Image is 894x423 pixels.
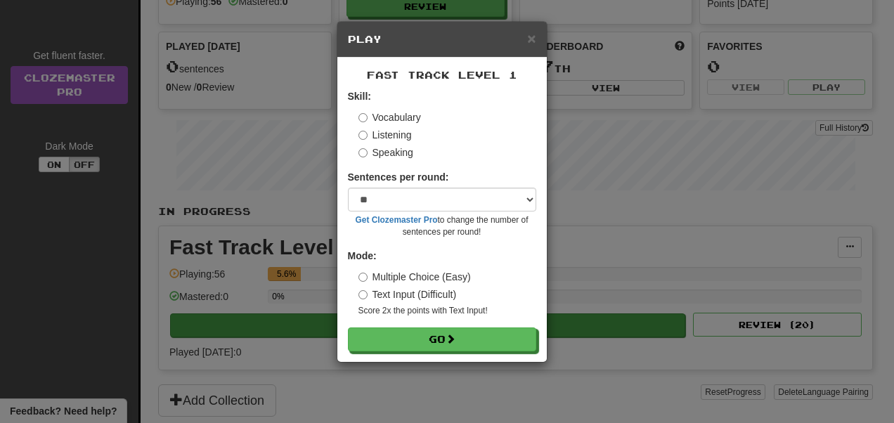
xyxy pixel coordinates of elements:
input: Multiple Choice (Easy) [358,273,368,282]
a: Get Clozemaster Pro [356,215,438,225]
label: Vocabulary [358,110,421,124]
strong: Skill: [348,91,371,102]
label: Listening [358,128,412,142]
span: Fast Track Level 1 [367,69,517,81]
input: Speaking [358,148,368,157]
small: Score 2x the points with Text Input ! [358,305,536,317]
strong: Mode: [348,250,377,261]
button: Close [527,31,536,46]
label: Speaking [358,145,413,160]
input: Text Input (Difficult) [358,290,368,299]
h5: Play [348,32,536,46]
label: Multiple Choice (Easy) [358,270,471,284]
button: Go [348,327,536,351]
label: Text Input (Difficult) [358,287,457,301]
label: Sentences per round: [348,170,449,184]
span: × [527,30,536,46]
small: to change the number of sentences per round! [348,214,536,238]
input: Vocabulary [358,113,368,122]
input: Listening [358,131,368,140]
